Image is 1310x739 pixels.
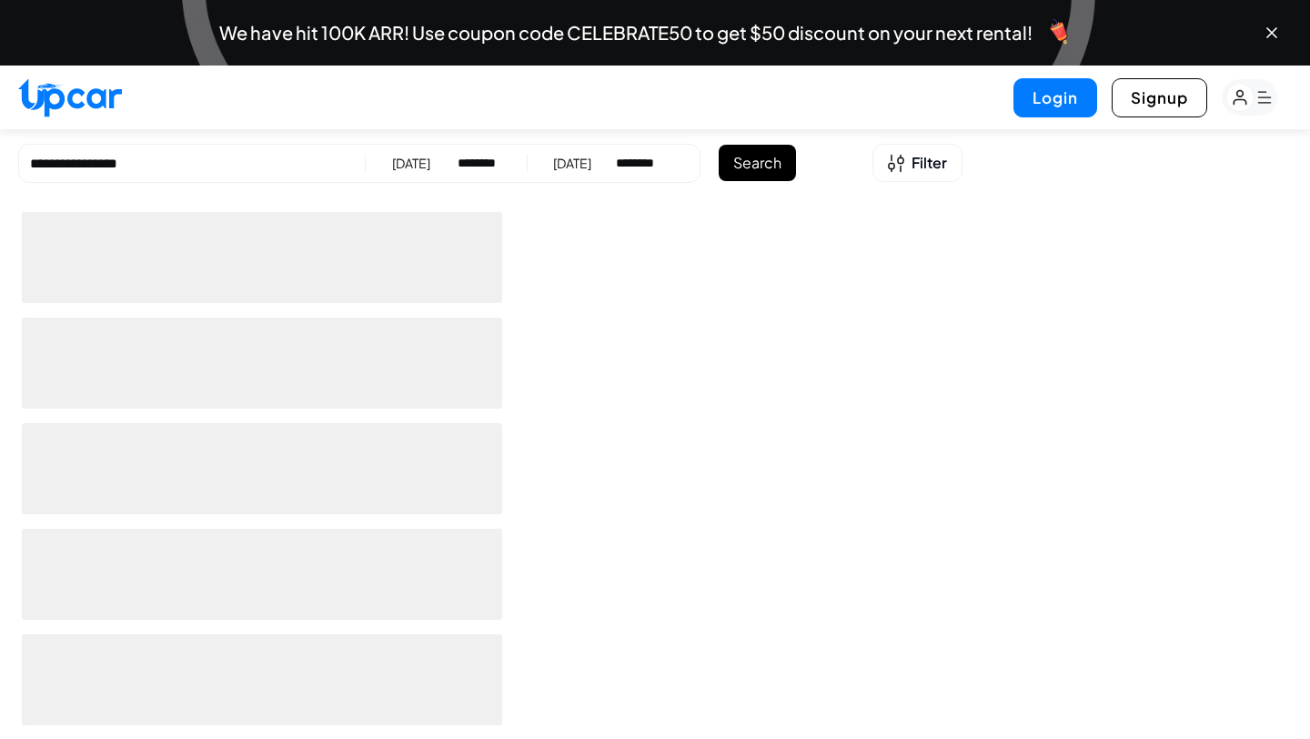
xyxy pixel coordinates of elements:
button: Signup [1112,78,1207,117]
img: Upcar Logo [18,78,122,117]
button: Login [1013,78,1097,117]
span: We have hit 100K ARR! Use coupon code CELEBRATE50 to get $50 discount on your next rental! [219,24,1033,42]
button: Close banner [1263,24,1281,42]
div: [DATE] [392,154,430,172]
